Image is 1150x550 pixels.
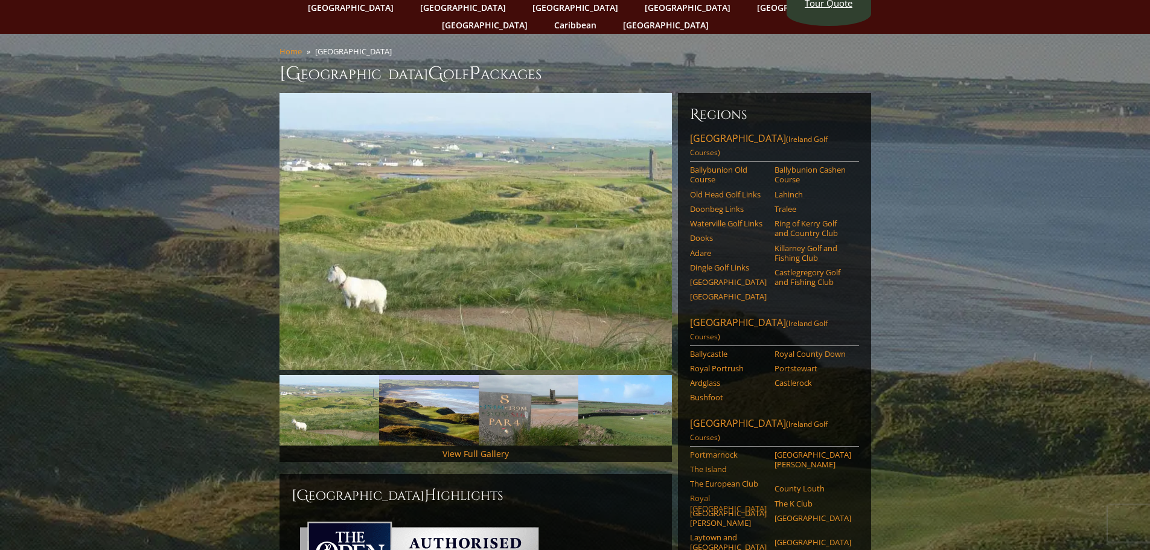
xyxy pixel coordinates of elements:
a: County Louth [775,484,851,493]
a: Doonbeg Links [690,204,767,214]
a: Adare [690,248,767,258]
a: Killarney Golf and Fishing Club [775,243,851,263]
a: Ballycastle [690,349,767,359]
a: [GEOGRAPHIC_DATA](Ireland Golf Courses) [690,417,859,447]
a: The Island [690,464,767,474]
a: Caribbean [548,16,602,34]
span: (Ireland Golf Courses) [690,134,828,158]
a: Lahinch [775,190,851,199]
a: Waterville Golf Links [690,219,767,228]
span: (Ireland Golf Courses) [690,419,828,443]
a: [GEOGRAPHIC_DATA] [617,16,715,34]
a: Ardglass [690,378,767,388]
a: [GEOGRAPHIC_DATA] [690,292,767,301]
a: Portstewart [775,363,851,373]
a: View Full Gallery [442,448,509,459]
a: [GEOGRAPHIC_DATA](Ireland Golf Courses) [690,316,859,346]
a: [GEOGRAPHIC_DATA](Ireland Golf Courses) [690,132,859,162]
a: Old Head Golf Links [690,190,767,199]
a: [GEOGRAPHIC_DATA][PERSON_NAME] [690,508,767,528]
span: G [428,62,443,86]
span: (Ireland Golf Courses) [690,318,828,342]
a: Tralee [775,204,851,214]
h6: Regions [690,105,859,124]
a: Portmarnock [690,450,767,459]
h1: [GEOGRAPHIC_DATA] olf ackages [280,62,871,86]
a: [GEOGRAPHIC_DATA] [436,16,534,34]
a: Dooks [690,233,767,243]
a: Dingle Golf Links [690,263,767,272]
a: Castlerock [775,378,851,388]
a: [GEOGRAPHIC_DATA] [775,513,851,523]
a: The K Club [775,499,851,508]
a: Royal Portrush [690,363,767,373]
a: Ballybunion Old Course [690,165,767,185]
a: [GEOGRAPHIC_DATA] [775,537,851,547]
span: H [424,486,436,505]
a: Bushfoot [690,392,767,402]
a: [GEOGRAPHIC_DATA] [690,277,767,287]
a: The European Club [690,479,767,488]
a: Royal [GEOGRAPHIC_DATA] [690,493,767,513]
a: Ring of Kerry Golf and Country Club [775,219,851,238]
a: Royal County Down [775,349,851,359]
li: [GEOGRAPHIC_DATA] [315,46,397,57]
a: Ballybunion Cashen Course [775,165,851,185]
a: Castlegregory Golf and Fishing Club [775,267,851,287]
h2: [GEOGRAPHIC_DATA] ighlights [292,486,660,505]
a: [GEOGRAPHIC_DATA][PERSON_NAME] [775,450,851,470]
a: Home [280,46,302,57]
span: P [469,62,481,86]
